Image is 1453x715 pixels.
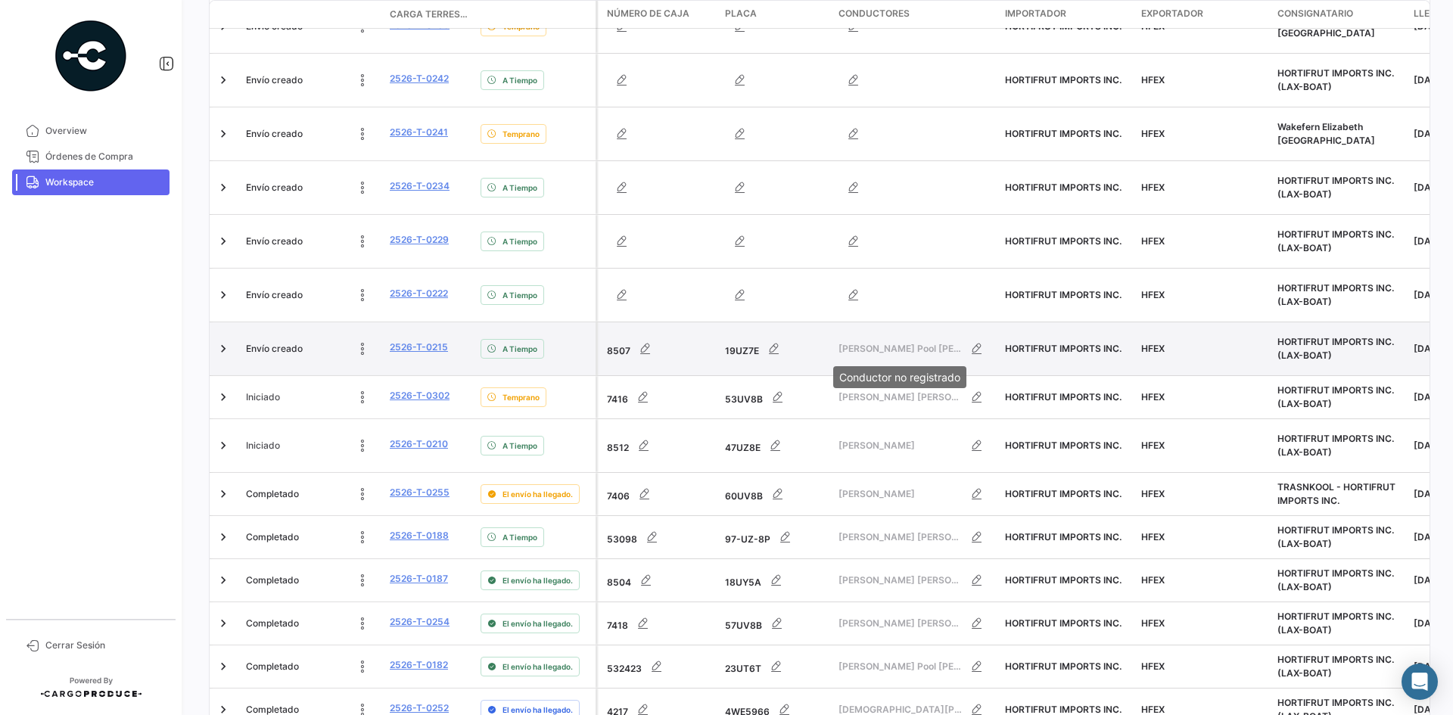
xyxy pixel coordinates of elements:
[1277,336,1394,361] span: HORTIFRUT IMPORTS INC. (LAX-BOAT)
[832,1,999,28] datatable-header-cell: Conductores
[1005,289,1122,300] span: HORTIFRUT IMPORTS INC.
[246,439,280,452] span: Iniciado
[246,181,303,194] span: Envío creado
[607,651,713,682] div: 532423
[725,334,826,364] div: 19UZ7E
[1005,7,1066,20] span: Importador
[1141,289,1165,300] span: HFEX
[390,701,449,715] a: 2526-T-0252
[502,391,540,403] span: Temprano
[216,126,231,141] a: Expand/Collapse Row
[246,617,299,630] span: Completado
[1277,611,1394,636] span: HORTIFRUT IMPORTS INC. (LAX-BOAT)
[1141,440,1165,451] span: HFEX
[1277,567,1394,592] span: HORTIFRUT IMPORTS INC. (LAX-BOAT)
[502,617,573,630] span: El envío ha llegado.
[502,128,540,140] span: Temprano
[246,73,303,87] span: Envío creado
[607,7,689,20] span: Número de Caja
[390,8,468,21] span: Carga Terrestre #
[502,531,537,543] span: A Tiempo
[1141,182,1165,193] span: HFEX
[216,288,231,303] a: Expand/Collapse Row
[607,382,713,412] div: 7416
[390,233,449,247] a: 2526-T-0229
[216,341,231,356] a: Expand/Collapse Row
[1277,121,1375,146] span: Wakefern Elizabeth NJ
[1141,531,1165,542] span: HFEX
[216,73,231,88] a: Expand/Collapse Row
[246,660,299,673] span: Completado
[1277,384,1394,409] span: HORTIFRUT IMPORTS INC. (LAX-BOAT)
[246,127,303,141] span: Envío creado
[1005,182,1122,193] span: HORTIFRUT IMPORTS INC.
[246,487,299,501] span: Completado
[1277,524,1394,549] span: HORTIFRUT IMPORTS INC. (LAX-BOAT)
[839,617,962,630] span: [PERSON_NAME] [PERSON_NAME]
[1135,1,1271,28] datatable-header-cell: Exportador
[502,235,537,247] span: A Tiempo
[1005,343,1122,354] span: HORTIFRUT IMPORTS INC.
[607,431,713,461] div: 8512
[502,343,537,355] span: A Tiempo
[839,530,962,544] span: [PERSON_NAME] [PERSON_NAME] [PERSON_NAME]
[216,659,231,674] a: Expand/Collapse Row
[502,574,573,586] span: El envío ha llegado.
[390,287,448,300] a: 2526-T-0222
[1141,617,1165,629] span: HFEX
[390,72,449,85] a: 2526-T-0242
[1005,531,1122,542] span: HORTIFRUT IMPORTS INC.
[839,342,962,356] span: [PERSON_NAME] Pool [PERSON_NAME]
[1271,1,1408,28] datatable-header-cell: Consignatario
[725,382,826,412] div: 53UV8B
[246,530,299,544] span: Completado
[725,431,826,461] div: 47UZ8E
[839,487,962,501] span: [PERSON_NAME]
[607,608,713,639] div: 7418
[502,661,573,673] span: El envío ha llegado.
[1141,488,1165,499] span: HFEX
[246,342,303,356] span: Envío creado
[1005,574,1122,586] span: HORTIFRUT IMPORTS INC.
[216,573,231,588] a: Expand/Collapse Row
[502,74,537,86] span: A Tiempo
[839,574,962,587] span: [PERSON_NAME] [PERSON_NAME]
[1141,661,1165,672] span: HFEX
[839,7,910,20] span: Conductores
[390,615,450,629] a: 2526-T-0254
[1141,235,1165,247] span: HFEX
[1005,661,1122,672] span: HORTIFRUT IMPORTS INC.
[216,616,231,631] a: Expand/Collapse Row
[12,144,170,169] a: Órdenes de Compra
[390,572,448,586] a: 2526-T-0187
[719,1,832,28] datatable-header-cell: Placa
[390,389,450,403] a: 2526-T-0302
[474,8,596,20] datatable-header-cell: Delay Status
[1277,282,1394,307] span: HORTIFRUT IMPORTS INC. (LAX-BOAT)
[1005,617,1122,629] span: HORTIFRUT IMPORTS INC.
[1005,74,1122,85] span: HORTIFRUT IMPORTS INC.
[390,340,448,354] a: 2526-T-0215
[1277,175,1394,200] span: HORTIFRUT IMPORTS INC. (LAX-BOAT)
[1277,654,1394,679] span: HORTIFRUT IMPORTS INC. (LAX-BOAT)
[1141,74,1165,85] span: HFEX
[1277,481,1395,506] span: TRASNKOOL - HORTIFRUT IMPORTS INC.
[607,522,713,552] div: 53098
[607,479,713,509] div: 7406
[1141,574,1165,586] span: HFEX
[384,2,474,27] datatable-header-cell: Carga Terrestre #
[839,439,962,452] span: [PERSON_NAME]
[390,486,450,499] a: 2526-T-0255
[1141,391,1165,403] span: HFEX
[390,179,450,193] a: 2526-T-0234
[45,639,163,652] span: Cerrar Sesión
[1402,664,1438,700] div: Abrir Intercom Messenger
[999,1,1135,28] datatable-header-cell: Importador
[12,169,170,195] a: Workspace
[1277,7,1353,20] span: Consignatario
[502,289,537,301] span: A Tiempo
[216,180,231,195] a: Expand/Collapse Row
[390,529,449,542] a: 2526-T-0188
[12,118,170,144] a: Overview
[1141,7,1203,20] span: Exportador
